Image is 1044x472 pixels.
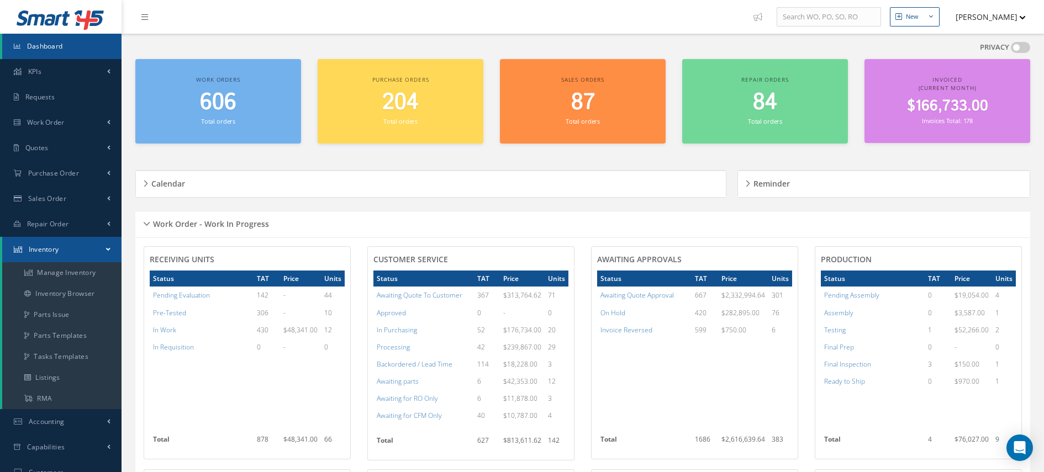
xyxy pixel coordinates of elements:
[600,308,625,317] a: On Hold
[925,373,951,390] td: 0
[500,59,666,144] a: Sales orders 87 Total orders
[200,87,236,118] span: 606
[321,321,345,338] td: 12
[2,283,122,304] a: Inventory Browser
[955,325,989,335] span: $52,266.00
[503,411,537,420] span: $10,787.00
[2,34,122,59] a: Dashboard
[925,321,951,338] td: 1
[824,342,854,352] a: Final Prep
[503,394,537,403] span: $11,878.00
[321,304,345,321] td: 10
[992,321,1016,338] td: 2
[283,290,286,300] span: -
[718,271,768,287] th: Price
[474,338,500,356] td: 42
[955,290,989,300] span: $19,054.00
[597,255,792,264] h4: AWAITING APPROVALS
[28,194,66,203] span: Sales Order
[153,308,186,317] a: Pre-Tested
[600,325,652,335] a: Invoice Reversed
[382,87,419,118] span: 204
[955,359,979,369] span: $150.00
[503,436,541,445] span: $813,611.62
[153,325,176,335] a: In Work
[321,431,345,453] td: 66
[148,176,185,189] h5: Calendar
[318,59,483,144] a: Purchase orders 204 Total orders
[2,388,122,409] a: RMA
[992,373,1016,390] td: 1
[153,290,210,300] a: Pending Evaluation
[545,390,568,407] td: 3
[945,6,1026,28] button: [PERSON_NAME]
[474,407,500,424] td: 40
[925,287,951,304] td: 0
[503,376,537,386] span: $42,353.00
[600,290,674,300] a: Awaiting Quote Approval
[925,431,951,453] td: 4
[545,432,568,454] td: 142
[503,342,541,352] span: $239,867.00
[955,434,989,444] span: $76,027.00
[373,271,474,287] th: Status
[377,359,452,369] a: Backordered / Lead Time
[29,245,59,254] span: Inventory
[890,7,940,26] button: New
[2,262,122,283] a: Manage Inventory
[503,290,541,300] span: $313,764.62
[153,342,194,352] a: In Requisition
[2,325,122,346] a: Parts Templates
[545,356,568,373] td: 3
[27,118,65,127] span: Work Order
[25,92,55,102] span: Requests
[474,390,500,407] td: 6
[955,342,957,352] span: -
[741,76,788,83] span: Repair orders
[824,376,865,386] a: Ready to Ship
[821,431,925,453] th: Total
[321,338,345,356] td: 0
[377,290,462,300] a: Awaiting Quote To Customer
[254,287,280,304] td: 142
[545,407,568,424] td: 4
[955,376,979,386] span: $970.00
[474,373,500,390] td: 6
[321,271,345,287] th: Units
[321,287,345,304] td: 44
[682,59,848,144] a: Repair orders 84 Total orders
[373,432,474,454] th: Total
[992,304,1016,321] td: 1
[566,117,600,125] small: Total orders
[503,325,541,335] span: $176,734.00
[377,394,438,403] a: Awaiting for RO Only
[906,12,919,22] div: New
[196,76,240,83] span: Work orders
[925,356,951,373] td: 3
[377,325,417,335] a: In Purchasing
[721,434,765,444] span: $2,616,639.64
[824,290,879,300] a: Pending Assembly
[824,308,853,317] a: Assembly
[980,42,1009,53] label: PRIVACY
[692,287,718,304] td: 667
[373,255,568,264] h4: CUSTOMER SERVICE
[721,290,765,300] span: $2,332,994.64
[377,308,406,317] a: Approved
[753,87,777,118] span: 84
[692,271,718,287] th: TAT
[992,356,1016,373] td: 1
[150,431,254,453] th: Total
[1006,434,1033,461] div: Open Intercom Messenger
[254,271,280,287] th: TAT
[503,359,537,369] span: $18,228.00
[925,338,951,356] td: 0
[377,411,442,420] a: Awaiting for CFM Only
[922,116,973,125] small: Invoices Total: 178
[545,271,568,287] th: Units
[955,308,985,317] span: $3,587.00
[768,431,792,453] td: 383
[951,271,992,287] th: Price
[545,287,568,304] td: 71
[768,271,792,287] th: Units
